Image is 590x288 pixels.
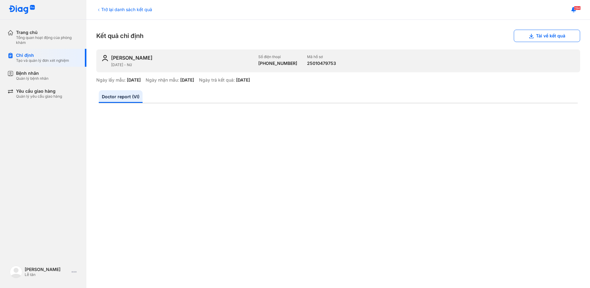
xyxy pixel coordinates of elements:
[96,30,580,42] div: Kết quả chỉ định
[258,61,297,66] div: [PHONE_NUMBER]
[16,30,79,35] div: Trang chủ
[16,94,62,99] div: Quản lý yêu cầu giao hàng
[16,58,69,63] div: Tạo và quản lý đơn xét nghiệm
[25,272,69,277] div: Lễ tân
[307,61,336,66] div: 25010479753
[180,77,194,83] div: [DATE]
[111,54,152,61] div: [PERSON_NAME]
[127,77,141,83] div: [DATE]
[236,77,250,83] div: [DATE]
[16,53,69,58] div: Chỉ định
[146,77,179,83] div: Ngày nhận mẫu:
[96,6,152,13] div: Trở lại danh sách kết quả
[307,54,336,59] div: Mã hồ sơ
[99,90,143,103] a: Doctor report (VI)
[111,62,253,67] div: [DATE] - Nữ
[96,77,126,83] div: Ngày lấy mẫu:
[16,35,79,45] div: Tổng quan hoạt động của phòng khám
[16,88,62,94] div: Yêu cầu giao hàng
[101,54,109,62] img: user-icon
[25,267,69,272] div: [PERSON_NAME]
[9,5,35,15] img: logo
[574,6,581,10] span: 194
[16,70,48,76] div: Bệnh nhân
[10,266,22,278] img: logo
[258,54,297,59] div: Số điện thoại
[199,77,235,83] div: Ngày trả kết quả:
[514,30,580,42] button: Tải về kết quả
[16,76,48,81] div: Quản lý bệnh nhân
